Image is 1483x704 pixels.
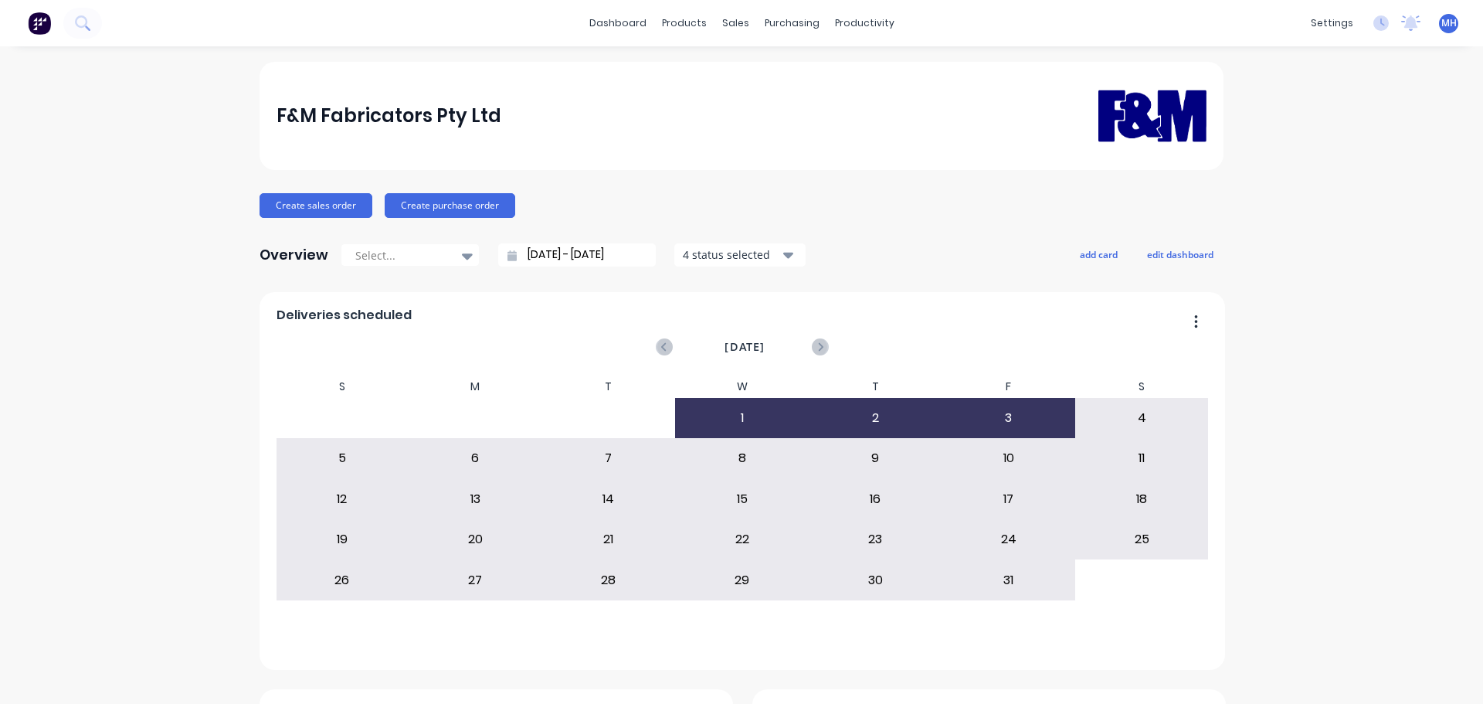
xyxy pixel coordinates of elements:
[28,12,51,35] img: Factory
[675,376,809,398] div: W
[1075,376,1209,398] div: S
[674,243,806,267] button: 4 status selected
[1076,439,1208,478] div: 11
[543,560,675,599] div: 28
[1070,244,1128,264] button: add card
[409,480,541,519] div: 13
[725,338,765,355] span: [DATE]
[676,399,808,437] div: 1
[1441,16,1457,30] span: MH
[260,193,372,218] button: Create sales order
[277,560,409,599] div: 26
[809,376,942,398] div: T
[542,376,676,398] div: T
[757,12,827,35] div: purchasing
[260,240,328,270] div: Overview
[654,12,714,35] div: products
[385,193,515,218] button: Create purchase order
[277,480,409,519] div: 12
[827,12,902,35] div: productivity
[676,520,808,559] div: 22
[942,520,1074,559] div: 24
[942,376,1075,398] div: F
[1137,244,1223,264] button: edit dashboard
[543,439,675,478] div: 7
[277,520,409,559] div: 19
[714,12,757,35] div: sales
[409,439,541,478] div: 6
[1098,67,1206,164] img: F&M Fabricators Pty Ltd
[809,439,942,478] div: 9
[942,560,1074,599] div: 31
[543,480,675,519] div: 14
[543,520,675,559] div: 21
[1076,480,1208,519] div: 18
[676,439,808,478] div: 8
[1076,520,1208,559] div: 25
[809,520,942,559] div: 23
[277,439,409,478] div: 5
[409,376,542,398] div: M
[809,399,942,437] div: 2
[1303,12,1361,35] div: settings
[676,480,808,519] div: 15
[582,12,654,35] a: dashboard
[277,306,412,325] span: Deliveries scheduled
[809,480,942,519] div: 16
[942,480,1074,519] div: 17
[942,399,1074,437] div: 3
[277,100,501,131] div: F&M Fabricators Pty Ltd
[942,439,1074,478] div: 10
[809,560,942,599] div: 30
[409,520,541,559] div: 20
[409,560,541,599] div: 27
[276,376,409,398] div: S
[683,247,780,263] div: 4 status selected
[1076,399,1208,437] div: 4
[676,560,808,599] div: 29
